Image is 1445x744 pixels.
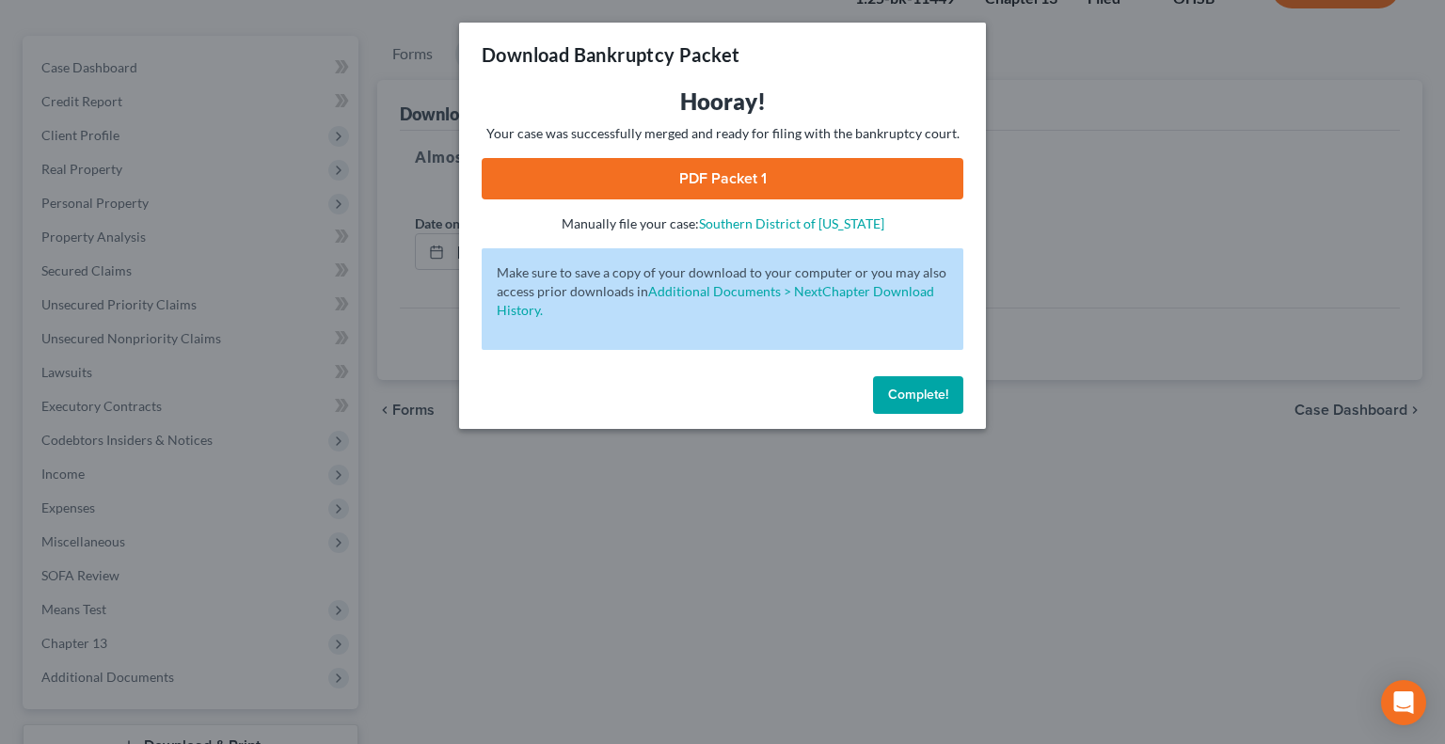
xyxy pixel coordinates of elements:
h3: Hooray! [482,87,963,117]
p: Your case was successfully merged and ready for filing with the bankruptcy court. [482,124,963,143]
a: PDF Packet 1 [482,158,963,199]
a: Additional Documents > NextChapter Download History. [497,283,934,318]
p: Manually file your case: [482,214,963,233]
span: Complete! [888,387,948,403]
button: Complete! [873,376,963,414]
div: Open Intercom Messenger [1381,680,1426,725]
p: Make sure to save a copy of your download to your computer or you may also access prior downloads in [497,263,948,320]
a: Southern District of [US_STATE] [699,215,884,231]
h3: Download Bankruptcy Packet [482,41,739,68]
